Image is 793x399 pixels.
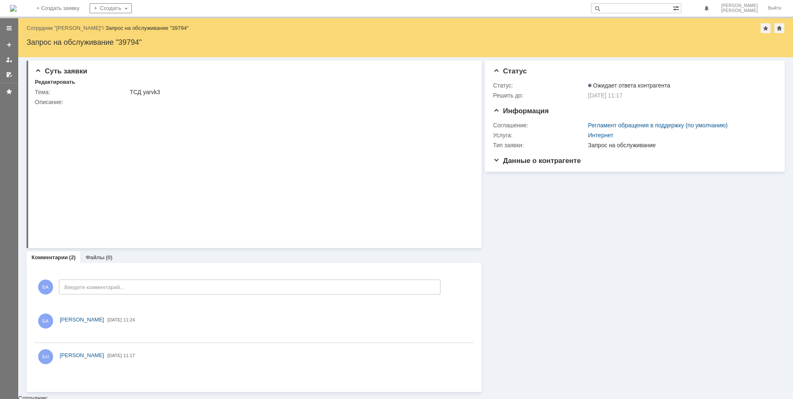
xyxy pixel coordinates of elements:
div: Решить до: [493,92,586,99]
div: Услуга: [493,132,586,139]
a: Файлы [85,254,105,260]
span: Расширенный поиск [673,4,681,12]
span: [PERSON_NAME] [721,8,758,13]
div: Запрос на обслуживание "39794" [105,25,189,31]
a: [PERSON_NAME] [60,316,104,324]
span: [PERSON_NAME] [60,316,104,323]
div: Запрос на обслуживание "39794" [27,38,785,46]
span: [PERSON_NAME] [60,352,104,358]
span: Суть заявки [35,67,87,75]
div: Тема: [35,89,128,95]
span: 11:17 [124,353,135,358]
div: (0) [106,254,112,260]
div: Запрос на обслуживание [588,142,772,148]
span: [DATE] [107,317,122,322]
img: logo [10,5,17,12]
div: Редактировать [35,79,75,85]
span: Информация [493,107,549,115]
span: БА [38,280,53,294]
div: / [27,25,105,31]
div: Добавить в избранное [761,23,771,33]
a: Регламент обращения в поддержку (по умолчанию) [588,122,728,129]
div: Создать [90,3,132,13]
div: Статус: [493,82,586,89]
span: [DATE] [107,353,122,358]
span: Статус [493,67,527,75]
div: (2) [69,254,76,260]
a: Перейти на домашнюю страницу [10,5,17,12]
div: Описание: [35,99,470,105]
span: [DATE] 11:17 [588,92,623,99]
a: Комментарии [32,254,68,260]
a: Мои заявки [2,53,16,66]
span: Данные о контрагенте [493,157,581,165]
div: ТСД yarvk3 [130,89,469,95]
a: Создать заявку [2,38,16,51]
div: Соглашение: [493,122,586,129]
a: Сотрудник "[PERSON_NAME]" [27,25,102,31]
div: Сделать домашней страницей [774,23,784,33]
a: Интернет [588,132,613,139]
div: Тип заявки: [493,142,586,148]
span: 11:24 [124,317,135,322]
span: Ожидает ответа контрагента [588,82,670,89]
a: Мои согласования [2,68,16,81]
a: [PERSON_NAME] [60,351,104,360]
span: [PERSON_NAME] [721,3,758,8]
